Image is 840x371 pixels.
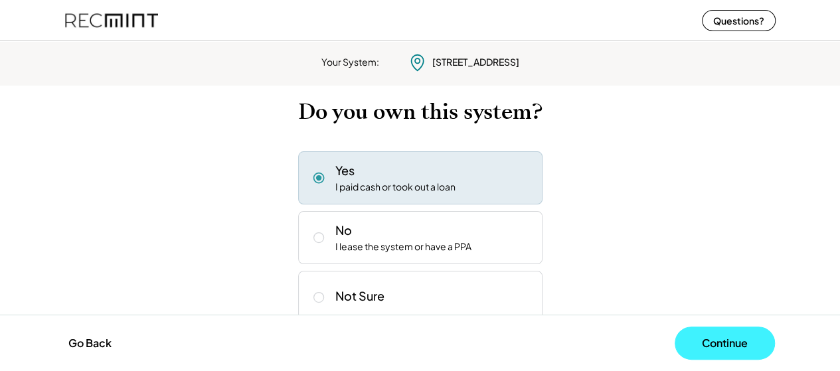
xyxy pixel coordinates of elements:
[321,56,379,69] div: Your System:
[65,3,158,38] img: recmint-logotype%403x%20%281%29.jpeg
[64,329,116,358] button: Go Back
[675,327,775,360] button: Continue
[702,10,776,31] button: Questions?
[335,162,355,179] div: Yes
[335,181,456,194] div: I paid cash or took out a loan
[432,56,519,69] div: [STREET_ADDRESS]
[335,240,471,254] div: I lease the system or have a PPA
[335,288,384,303] div: Not Sure
[335,222,352,238] div: No
[298,99,543,125] h2: Do you own this system?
